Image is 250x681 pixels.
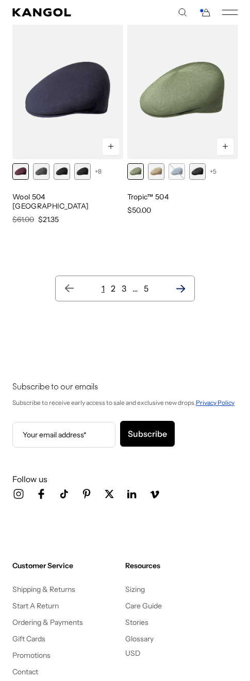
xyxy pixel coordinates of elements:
div: +5 [210,163,216,180]
a: Shipping & Returns [12,585,76,594]
button: Cart [198,8,211,17]
a: Sizing [125,585,145,594]
a: Care Guide [125,601,162,610]
img: color-dark-blue [12,20,123,159]
nav: Pagination [55,276,195,301]
a: Page 3 [122,283,126,294]
a: Contact [12,667,38,676]
span: $61.00 [12,215,34,224]
a: Page 5 [144,283,148,294]
a: Page 1 [102,283,105,294]
a: Page 2 [111,283,115,294]
p: Subscribe to receive early access to sale and exclusive new drops. [12,397,238,408]
a: Gift Cards [12,634,45,643]
span: $50.00 [127,206,151,215]
h4: Subscribe to our emails [12,382,238,393]
a: Ordering & Payments [12,618,84,627]
a: Previous page [64,283,75,294]
a: Start A Return [12,601,59,610]
img: color-oil-green [127,20,238,159]
h4: Resources [125,561,238,570]
a: Next page [175,283,186,294]
summary: Search here [178,8,187,17]
span: $21.35 [38,215,59,224]
h3: Follow us [12,473,238,485]
a: Kangol [12,8,125,16]
a: Promotions [12,651,51,660]
button: USD [125,649,141,658]
button: Subscribe [120,421,175,447]
h4: Customer Service [12,561,125,570]
div: +8 [95,163,102,180]
a: Glossary [125,634,154,643]
a: Stories [125,618,148,627]
span: … [132,283,138,294]
p: Wool 504 [GEOGRAPHIC_DATA] [12,192,123,211]
button: Mobile Menu [222,8,238,17]
a: Privacy Policy [196,399,235,406]
p: Tropic™ 504 [127,192,238,201]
